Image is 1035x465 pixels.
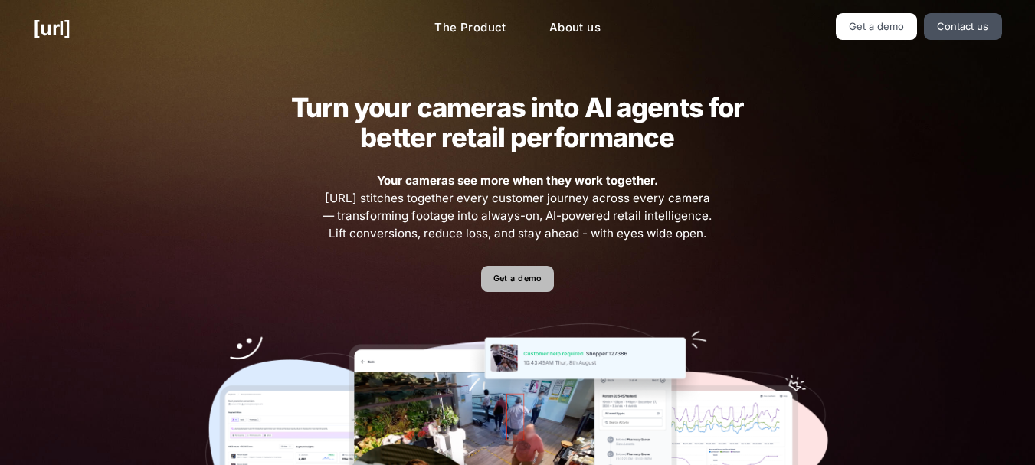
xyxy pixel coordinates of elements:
a: Get a demo [836,13,918,40]
a: The Product [422,13,519,43]
h2: Turn your cameras into AI agents for better retail performance [267,93,768,152]
a: Get a demo [481,266,554,293]
strong: Your cameras see more when they work together. [377,173,658,188]
span: [URL] stitches together every customer journey across every camera — transforming footage into al... [321,172,715,242]
a: [URL] [33,13,70,43]
a: Contact us [924,13,1002,40]
a: About us [537,13,613,43]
